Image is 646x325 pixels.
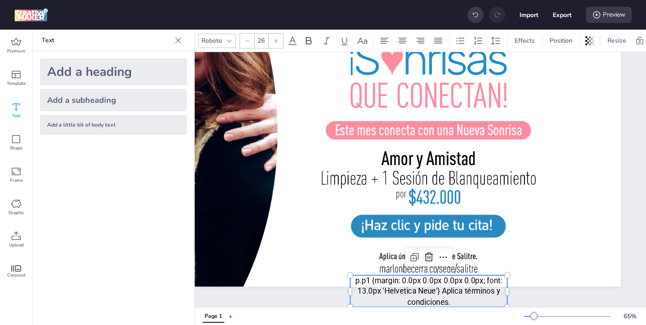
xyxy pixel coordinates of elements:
div: Add a subheading [40,89,187,111]
span: Position [548,36,574,45]
button: + [228,308,233,324]
span: Carousel [7,272,26,279]
span: Graphic [9,209,24,216]
span: Template [7,80,26,87]
div: 65 % [619,312,641,321]
div: Tabs [198,308,228,324]
span: Text [12,112,21,119]
span: Resize [606,36,628,45]
div: Add a little bit of body text [40,115,187,135]
span: Premium [7,48,26,55]
div: Roboto [200,34,224,47]
img: logo Creative Maker [14,8,48,22]
p: Text [42,30,171,51]
div: Page 1 [205,312,222,321]
span: Frame [10,177,23,184]
span: Shape [10,145,22,152]
div: Preview [586,7,632,23]
p: p.p1 {margin: 0.0px 0.0px 0.0px 0.0px; font: 13.0px 'Helvetica Neue'} Aplica términos y condiciones. [350,275,507,307]
div: Add a heading [40,58,187,85]
button: Export [553,5,572,24]
button: Import [519,5,538,24]
span: Effects [513,36,537,45]
span: Upload [9,242,24,249]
